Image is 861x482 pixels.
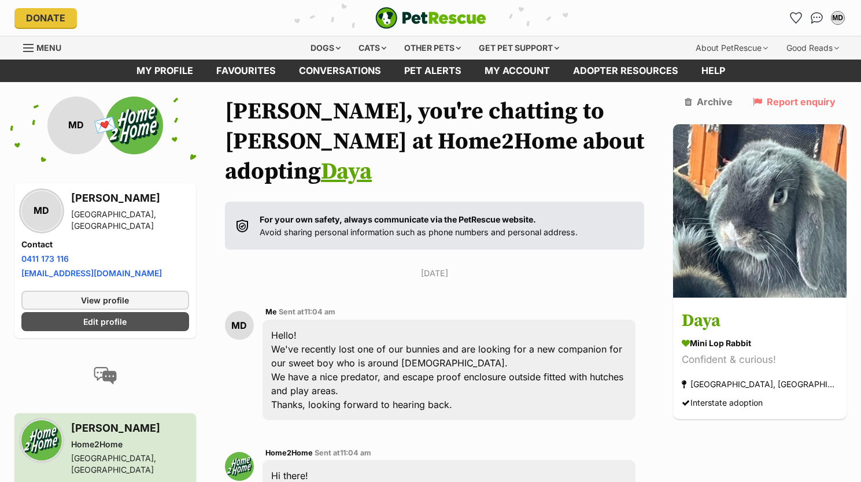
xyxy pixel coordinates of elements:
[396,36,469,60] div: Other pets
[778,36,847,60] div: Good Reads
[71,420,189,436] h3: [PERSON_NAME]
[225,311,254,340] div: MD
[21,239,189,250] h4: Contact
[287,60,393,82] a: conversations
[36,43,61,53] span: Menu
[473,60,561,82] a: My account
[225,267,645,279] p: [DATE]
[265,448,313,457] span: Home2Home
[315,448,371,457] span: Sent at
[71,453,189,476] div: [GEOGRAPHIC_DATA], [GEOGRAPHIC_DATA]
[321,157,372,186] a: Daya
[47,97,105,154] div: MD
[260,213,578,238] p: Avoid sharing personal information such as phone numbers and personal address.
[561,60,690,82] a: Adopter resources
[690,60,737,82] a: Help
[673,299,847,419] a: Daya Mini Lop Rabbit Confident & curious! [GEOGRAPHIC_DATA], [GEOGRAPHIC_DATA] Interstate adoption
[71,209,189,232] div: [GEOGRAPHIC_DATA], [GEOGRAPHIC_DATA]
[94,367,117,384] img: conversation-icon-4a6f8262b818ee0b60e3300018af0b2d0b884aa5de6e9bcb8d3d4eeb1a70a7c4.svg
[787,9,847,27] ul: Account quick links
[225,452,254,481] img: Home2Home profile pic
[682,352,838,368] div: Confident & curious!
[808,9,826,27] a: Conversations
[471,36,567,60] div: Get pet support
[265,307,277,316] span: Me
[71,439,189,450] div: Home2Home
[71,190,189,206] h3: [PERSON_NAME]
[682,308,838,334] h3: Daya
[829,9,847,27] button: My account
[92,113,118,138] span: 💌
[682,376,838,392] div: [GEOGRAPHIC_DATA], [GEOGRAPHIC_DATA]
[753,97,836,107] a: Report enquiry
[350,36,394,60] div: Cats
[21,420,62,461] img: Home2Home profile pic
[83,316,127,328] span: Edit profile
[688,36,776,60] div: About PetRescue
[21,291,189,310] a: View profile
[787,9,805,27] a: Favourites
[21,312,189,331] a: Edit profile
[21,191,62,231] div: MD
[682,337,838,349] div: Mini Lop Rabbit
[832,12,844,24] div: MD
[260,214,536,224] strong: For your own safety, always communicate via the PetRescue website.
[105,97,163,154] img: Home2Home profile pic
[125,60,205,82] a: My profile
[340,448,371,457] span: 11:04 am
[811,12,823,24] img: chat-41dd97257d64d25036548639549fe6c8038ab92f7586957e7f3b1b290dea8141.svg
[279,307,335,316] span: Sent at
[21,254,69,264] a: 0411 173 116
[21,268,162,278] a: [EMAIL_ADDRESS][DOMAIN_NAME]
[302,36,349,60] div: Dogs
[205,60,287,82] a: Favourites
[685,97,733,107] a: Archive
[375,7,486,29] img: logo-e224e6f780fb5917bec1dbf3a21bbac754714ae5b6737aabdf751b685950b380.svg
[375,7,486,29] a: PetRescue
[673,124,847,298] img: Daya
[81,294,129,306] span: View profile
[682,395,763,410] div: Interstate adoption
[393,60,473,82] a: Pet alerts
[225,97,645,187] h1: [PERSON_NAME], you're chatting to [PERSON_NAME] at Home2Home about adopting
[304,307,335,316] span: 11:04 am
[14,8,77,28] a: Donate
[263,320,636,420] div: Hello! We've recently lost one of our bunnies and are looking for a new companion for our sweet b...
[23,36,69,57] a: Menu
